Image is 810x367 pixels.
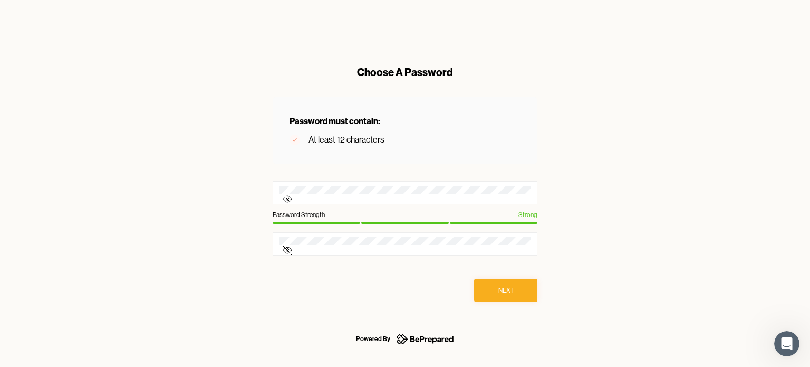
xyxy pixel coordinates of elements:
div: Powered By [356,333,390,345]
div: Choose A Password [273,65,537,80]
div: Password Strength [273,210,325,220]
div: Next [498,285,514,296]
div: At least 12 characters [308,133,384,147]
iframe: Intercom live chat [774,331,799,356]
div: Strong [518,210,537,220]
button: Next [474,279,537,302]
div: Password must contain: [290,114,520,128]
